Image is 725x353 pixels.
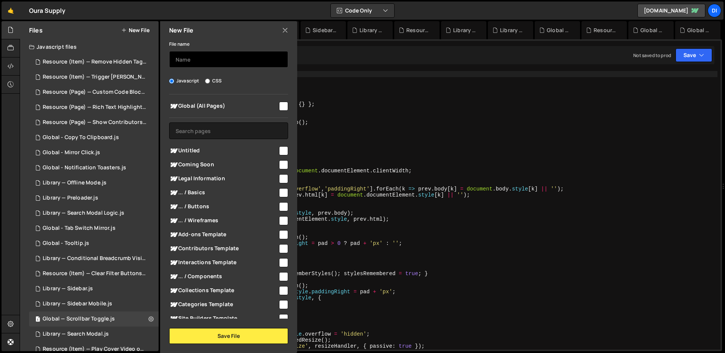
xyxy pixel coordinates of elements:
div: 14937/44975.js [29,221,159,236]
div: 14937/45352.js [29,281,159,296]
div: Library — Sidebar Mobile.js [43,300,112,307]
span: Untitled [169,146,278,155]
div: 14937/43376.js [29,266,161,281]
div: Resource (Page) — Rich Text Highlight Pill.js [43,104,147,111]
div: Global — Scrollbar Toggle.js [43,316,115,322]
span: ... / Buttons [169,202,278,211]
span: Add-ons Template [169,230,278,239]
a: Di [708,4,721,17]
span: Categories Template [169,300,278,309]
div: Resource (Page) — Rich Text Highlight Pill.js [406,26,430,34]
div: 14937/44593.js [29,296,159,311]
div: Global - Copy To Clipboard.js [640,26,665,34]
input: Javascript [169,79,174,84]
div: 14937/44194.js [29,115,161,130]
div: 14937/44471.js [29,145,159,160]
span: 1 [35,317,40,323]
div: 14937/44582.js [29,130,159,145]
div: Resource (Item) — Play Cover Video on Hover.js [43,346,147,353]
div: 14937/44562.js [29,236,159,251]
div: Resource (Item) — Trigger [PERSON_NAME] on Save.js [43,74,147,81]
div: 14937/38913.js [29,327,159,342]
div: Not saved to prod [633,52,671,59]
span: Interactions Template [169,258,278,267]
div: Global - Copy To Clipboard.js [43,134,119,141]
div: Global – Conditional (Device) Element Visibility.js [687,26,711,34]
div: 14937/44586.js [29,175,159,190]
div: Resource (Page) — Custom Code Block Setup.js [43,89,147,96]
button: Save [676,48,712,62]
div: Global - Tooltip.js [43,240,89,247]
div: Global - Notification Toasters.js [43,164,126,171]
span: Coming Soon [169,160,278,169]
span: ... / Components [169,272,278,281]
div: Global - Tab Switch Mirror.js [43,225,116,232]
div: Library — Conditional Breadcrumb Visibility.js [43,255,147,262]
span: Contributors Template [169,244,278,253]
div: Library — Offline Mode.js [43,180,106,186]
a: [DOMAIN_NAME] [637,4,705,17]
h2: Files [29,26,43,34]
div: Global - Mirror Click.js [43,149,100,156]
div: Library — Search Modal Logic.js [359,26,384,34]
div: 14937/39947.js [29,311,159,327]
div: Global - Notification Toasters.js [547,26,571,34]
div: Resource (Page) — Show Contributors Name.js [43,119,147,126]
div: 14937/44851.js [29,206,159,221]
label: File name [169,40,190,48]
div: Resource (Item) — Clear Filter Buttons.js [43,270,147,277]
label: CSS [205,77,222,85]
div: Library — Sidebar Mobile.js [453,26,477,34]
span: Global (All Pages) [169,102,278,111]
div: 14937/43515.js [29,70,161,85]
button: Code Only [331,4,394,17]
input: Name [169,51,288,68]
div: Resource (Item) — Remove Hidden Tags on Load.js [43,59,147,65]
div: 14937/44597.js [29,100,161,115]
div: Library — Sidebar.js [43,285,93,292]
div: Library — Search Modal Logic.js [43,210,124,217]
button: New File [121,27,150,33]
div: Sidebar — UI States & Interactions.css [313,26,337,34]
h2: New File [169,26,193,34]
div: Library — Preloader.js [43,195,98,201]
a: 🤙 [2,2,20,20]
span: Collections Template [169,286,278,295]
span: Legal Information [169,174,278,183]
div: 14937/44585.js [29,160,159,175]
div: Library — Search Modal.js [43,331,109,338]
input: Search pages [169,122,288,139]
div: Library — Offline Mode.js [500,26,524,34]
span: Site Builders Template [169,314,278,323]
div: 14937/44170.js [29,251,161,266]
label: Javascript [169,77,199,85]
div: 14937/44281.js [29,85,161,100]
span: ... / Basics [169,188,278,197]
div: 14937/43535.js [29,54,161,70]
div: 14937/43958.js [29,190,159,206]
span: ... / Wireframes [169,216,278,225]
div: Javascript files [20,39,159,54]
button: Save File [169,328,288,344]
input: CSS [205,79,210,84]
div: Oura Supply [29,6,65,15]
div: Resource (Item) — Clear Filter Buttons.js [594,26,618,34]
